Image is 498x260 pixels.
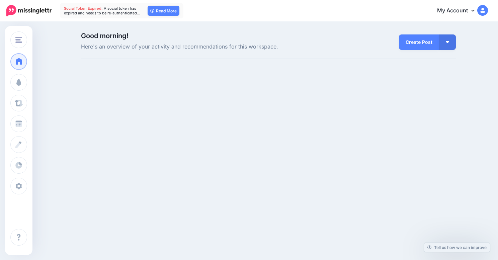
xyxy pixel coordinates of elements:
[81,42,328,51] span: Here's an overview of your activity and recommendations for this workspace.
[64,6,103,11] span: Social Token Expired.
[148,6,179,16] a: Read More
[15,37,22,43] img: menu.png
[6,5,52,16] img: Missinglettr
[424,243,490,252] a: Tell us how we can improve
[430,3,488,19] a: My Account
[446,41,449,43] img: arrow-down-white.png
[81,32,129,40] span: Good morning!
[399,34,439,50] a: Create Post
[64,6,140,15] span: A social token has expired and needs to be re-authenticated…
